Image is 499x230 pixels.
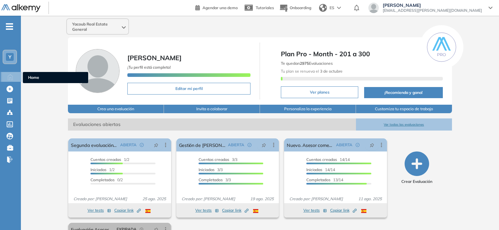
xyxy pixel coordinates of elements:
[222,206,249,214] button: Copiar link
[199,177,223,182] span: Completados
[306,177,330,182] span: Completados
[330,207,357,213] span: Copiar link
[88,206,111,214] button: Ver tests
[154,142,158,148] span: pushpin
[179,196,238,202] span: Creado por: [PERSON_NAME]
[279,1,311,15] button: Onboarding
[68,105,164,113] button: Crea una evaluación
[401,179,432,185] span: Crear Evaluación
[330,206,357,214] button: Copiar link
[365,140,379,150] button: pushpin
[202,5,238,10] span: Agendar una demo
[6,26,13,27] i: -
[145,209,151,213] img: ESP
[199,157,229,162] span: Cuentas creadas
[303,206,327,214] button: Ver tests
[199,167,223,172] span: 3/3
[71,138,117,151] a: Segunda evaluación - Asesor Comercial.
[337,7,341,9] img: arrow
[228,142,244,148] span: ABIERTA
[90,157,121,162] span: Cuentas creadas
[114,207,141,213] span: Copiar link
[290,5,311,10] span: Onboarding
[195,206,219,214] button: Ver tests
[199,167,215,172] span: Iniciadas
[401,151,432,185] button: Crear Evaluación
[90,157,129,162] span: 1/2
[361,209,366,213] img: ESP
[127,83,250,95] button: Editar mi perfil
[195,3,238,11] a: Agendar una demo
[306,157,337,162] span: Cuentas creadas
[306,157,350,162] span: 14/14
[383,8,482,13] span: [EMAIL_ADDRESS][PERSON_NAME][DOMAIN_NAME]
[364,87,443,98] button: ¡Recomienda y gana!
[199,157,237,162] span: 3/3
[257,140,271,150] button: pushpin
[222,207,249,213] span: Copiar link
[306,167,335,172] span: 14/14
[140,196,169,202] span: 25 ago. 2025
[281,69,343,74] span: Tu plan se renueva el
[248,143,251,147] span: check-circle
[149,140,163,150] button: pushpin
[281,86,358,98] button: Ver planes
[281,49,443,59] span: Plan Pro - Month - 201 a 300
[72,22,121,32] span: Yacoub Real Estate General
[90,167,106,172] span: Iniciadas
[356,105,452,113] button: Customiza tu espacio de trabajo
[164,105,260,113] button: Invita a colaborar
[370,142,374,148] span: pushpin
[253,209,258,213] img: ESP
[330,5,334,11] span: ES
[8,54,11,60] span: Y
[287,138,333,151] a: Nuevo. Asesor comercial
[356,196,384,202] span: 11 ago. 2025
[260,105,356,113] button: Personaliza la experiencia
[262,142,266,148] span: pushpin
[179,138,225,151] a: Gestión de [PERSON_NAME].
[90,177,123,182] span: 0/2
[306,167,322,172] span: Iniciadas
[68,118,356,131] span: Evaluaciones abiertas
[281,61,333,66] span: Te quedan Evaluaciones
[28,75,83,80] span: Home
[300,61,309,66] b: 2975
[256,5,274,10] span: Tutoriales
[71,196,130,202] span: Creado por: [PERSON_NAME]
[383,3,482,8] span: [PERSON_NAME]
[120,142,137,148] span: ABIERTA
[76,49,120,93] img: Foto de perfil
[248,196,276,202] span: 19 ago. 2025
[356,143,360,147] span: check-circle
[1,4,40,12] img: Logo
[319,4,327,12] img: world
[287,196,346,202] span: Creado por: [PERSON_NAME]
[199,177,231,182] span: 3/3
[306,177,343,182] span: 13/14
[336,142,352,148] span: ABIERTA
[319,69,343,74] b: 3 de octubre
[90,177,115,182] span: Completados
[90,167,115,172] span: 1/2
[140,143,144,147] span: check-circle
[127,65,171,70] span: ¡Tu perfil está completo!
[114,206,141,214] button: Copiar link
[356,118,452,131] button: Ver todas las evaluaciones
[127,54,182,62] span: [PERSON_NAME]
